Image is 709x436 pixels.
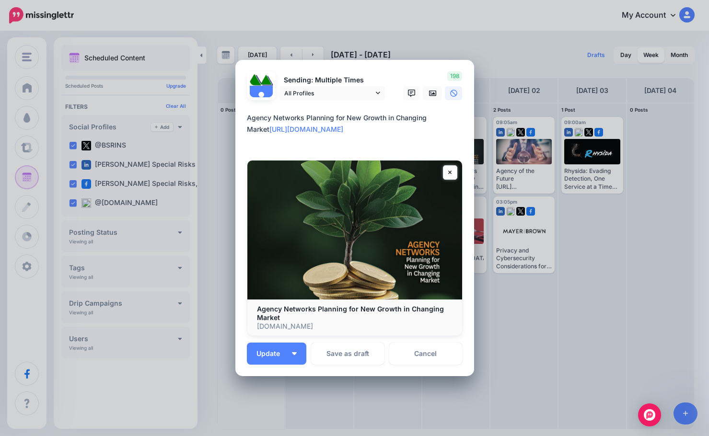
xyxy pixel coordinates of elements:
a: Cancel [389,343,463,365]
p: [DOMAIN_NAME] [257,322,453,331]
p: Sending: Multiple Times [279,75,385,86]
img: Agency Networks Planning for New Growth in Changing Market [247,161,462,299]
span: 198 [447,71,462,81]
a: All Profiles [279,86,385,100]
b: Agency Networks Planning for New Growth in Changing Market [257,305,444,321]
button: Update [247,343,306,365]
div: Open Intercom Messenger [638,403,661,426]
img: 379531_475505335829751_837246864_n-bsa122537.jpg [250,74,261,86]
img: user_default_image.png [250,86,273,109]
img: arrow-down-white.png [292,352,297,355]
span: Update [256,350,287,357]
div: Agency Networks Planning for New Growth in Changing Market [247,112,467,135]
img: 1Q3z5d12-75797.jpg [261,74,273,86]
span: All Profiles [284,88,373,98]
button: Save as draft [311,343,384,365]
